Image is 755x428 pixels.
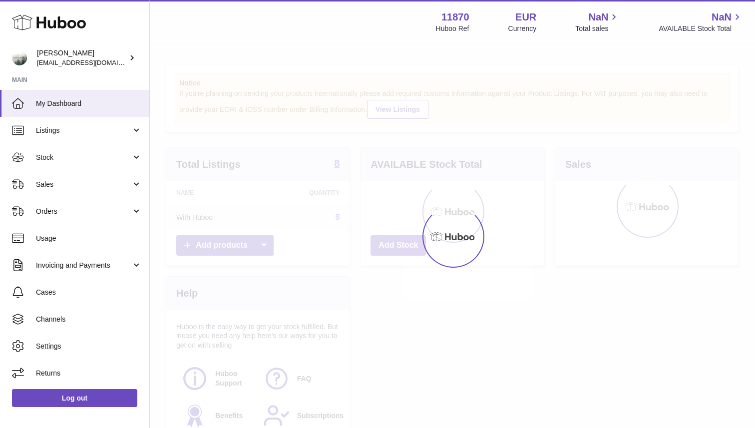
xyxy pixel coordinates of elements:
a: NaN AVAILABLE Stock Total [659,10,743,33]
span: NaN [712,10,732,24]
span: Orders [36,207,131,216]
span: Sales [36,180,131,189]
strong: EUR [515,10,536,24]
span: My Dashboard [36,99,142,108]
span: Channels [36,315,142,324]
span: Cases [36,288,142,297]
span: Usage [36,234,142,243]
div: Currency [508,24,537,33]
span: Total sales [575,24,620,33]
span: Invoicing and Payments [36,261,131,270]
span: AVAILABLE Stock Total [659,24,743,33]
a: Log out [12,389,137,407]
div: Huboo Ref [436,24,469,33]
span: Listings [36,126,131,135]
a: NaN Total sales [575,10,620,33]
span: Stock [36,153,131,162]
img: info@ecombrandbuilders.com [12,50,27,65]
strong: 11870 [441,10,469,24]
div: [PERSON_NAME] [37,48,127,67]
span: [EMAIL_ADDRESS][DOMAIN_NAME] [37,58,147,66]
span: Returns [36,369,142,378]
span: NaN [588,10,608,24]
span: Settings [36,342,142,351]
